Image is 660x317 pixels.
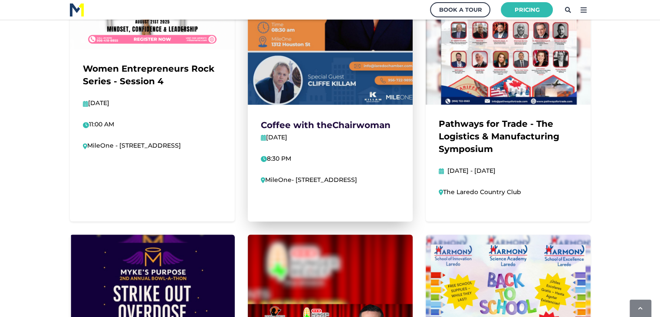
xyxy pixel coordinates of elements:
span: [DATE] [266,133,287,141]
div: Book a Tour [439,4,482,15]
span: MileOne- [STREET_ADDRESS] [261,176,358,184]
strong: Chairwoman [332,120,391,130]
a: Pricing [501,2,553,17]
span: 8:30 PM [261,155,291,162]
a: Book a Tour [430,2,490,17]
img: M1 Logo - Blue Letters - for Light Backgrounds-2 [70,3,84,17]
span: Coffee with the [261,120,332,130]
